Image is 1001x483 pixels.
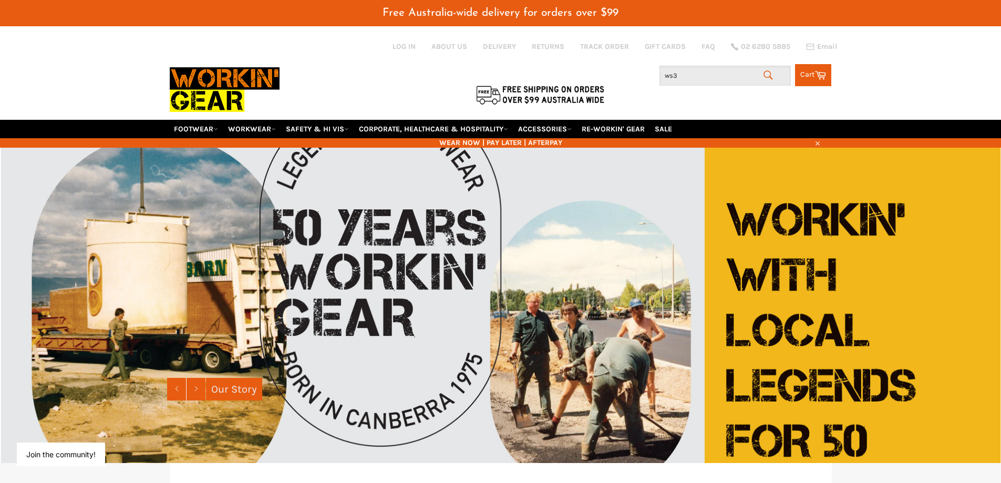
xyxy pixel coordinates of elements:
[514,120,576,138] a: ACCESSORIES
[355,120,512,138] a: CORPORATE, HEALTHCARE & HOSPITALITY
[659,66,791,86] input: Search
[483,42,516,52] a: DELIVERY
[580,42,629,52] a: TRACK ORDER
[806,43,837,51] a: Email
[282,120,353,138] a: SAFETY & HI VIS
[224,120,280,138] a: WORKWEAR
[170,60,280,119] img: Workin Gear leaders in Workwear, Safety Boots, PPE, Uniforms. Australia's No.1 in Workwear
[26,450,96,459] button: Join the community!
[651,120,676,138] a: SALE
[170,138,832,148] span: WEAR NOW | PAY LATER | AFTERPAY
[431,42,467,52] a: ABOUT US
[741,43,790,50] span: 02 6280 5885
[393,42,416,51] a: Log in
[577,120,649,138] a: RE-WORKIN' GEAR
[206,378,262,400] a: Our Story
[474,84,606,106] img: Flat $9.95 shipping Australia wide
[701,42,715,52] a: FAQ
[817,43,837,50] span: Email
[170,120,222,138] a: FOOTWEAR
[645,42,686,52] a: GIFT CARDS
[532,42,564,52] a: RETURNS
[795,64,831,86] a: Cart
[731,43,790,50] a: 02 6280 5885
[383,7,618,18] span: Free Australia-wide delivery for orders over $99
